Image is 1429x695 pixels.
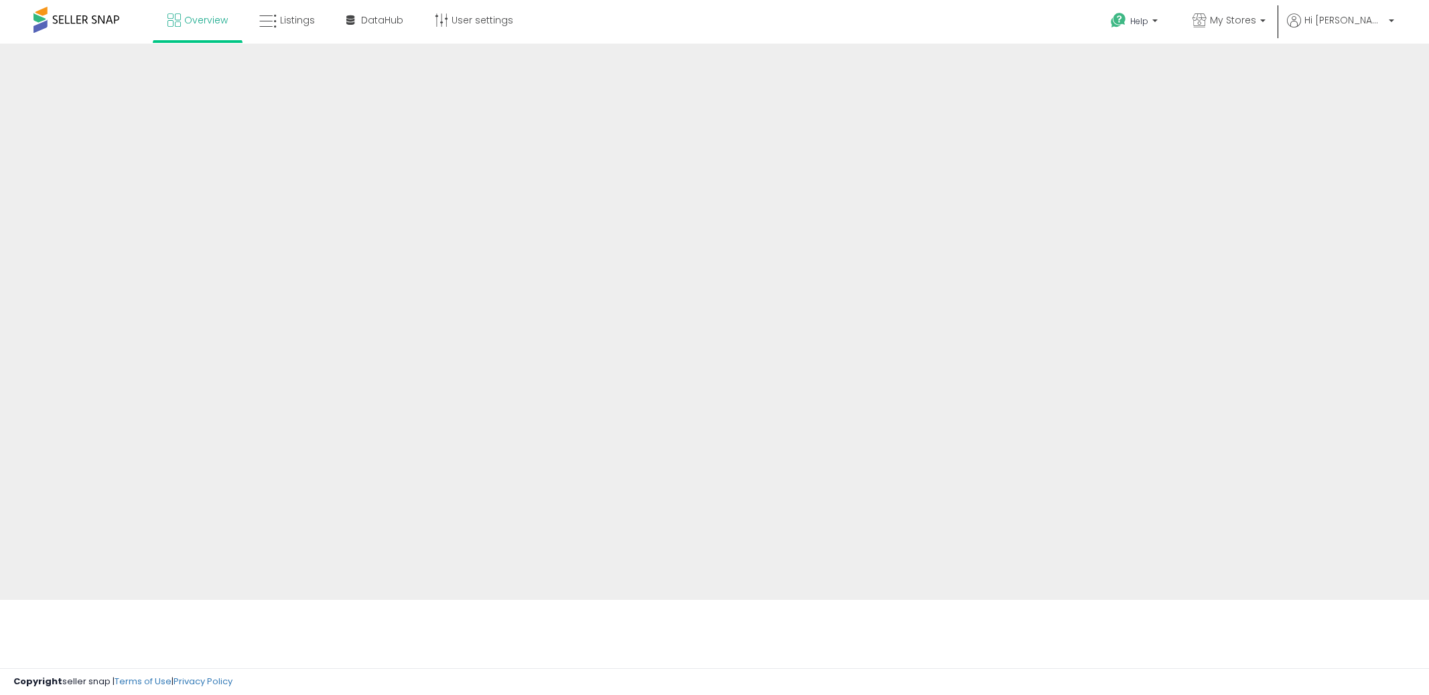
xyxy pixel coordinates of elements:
span: My Stores [1210,13,1256,27]
span: Listings [280,13,315,27]
span: Overview [184,13,228,27]
a: Hi [PERSON_NAME] [1287,13,1394,44]
span: Help [1130,15,1148,27]
span: Hi [PERSON_NAME] [1304,13,1385,27]
a: Help [1100,2,1171,44]
span: DataHub [361,13,403,27]
i: Get Help [1110,12,1127,29]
